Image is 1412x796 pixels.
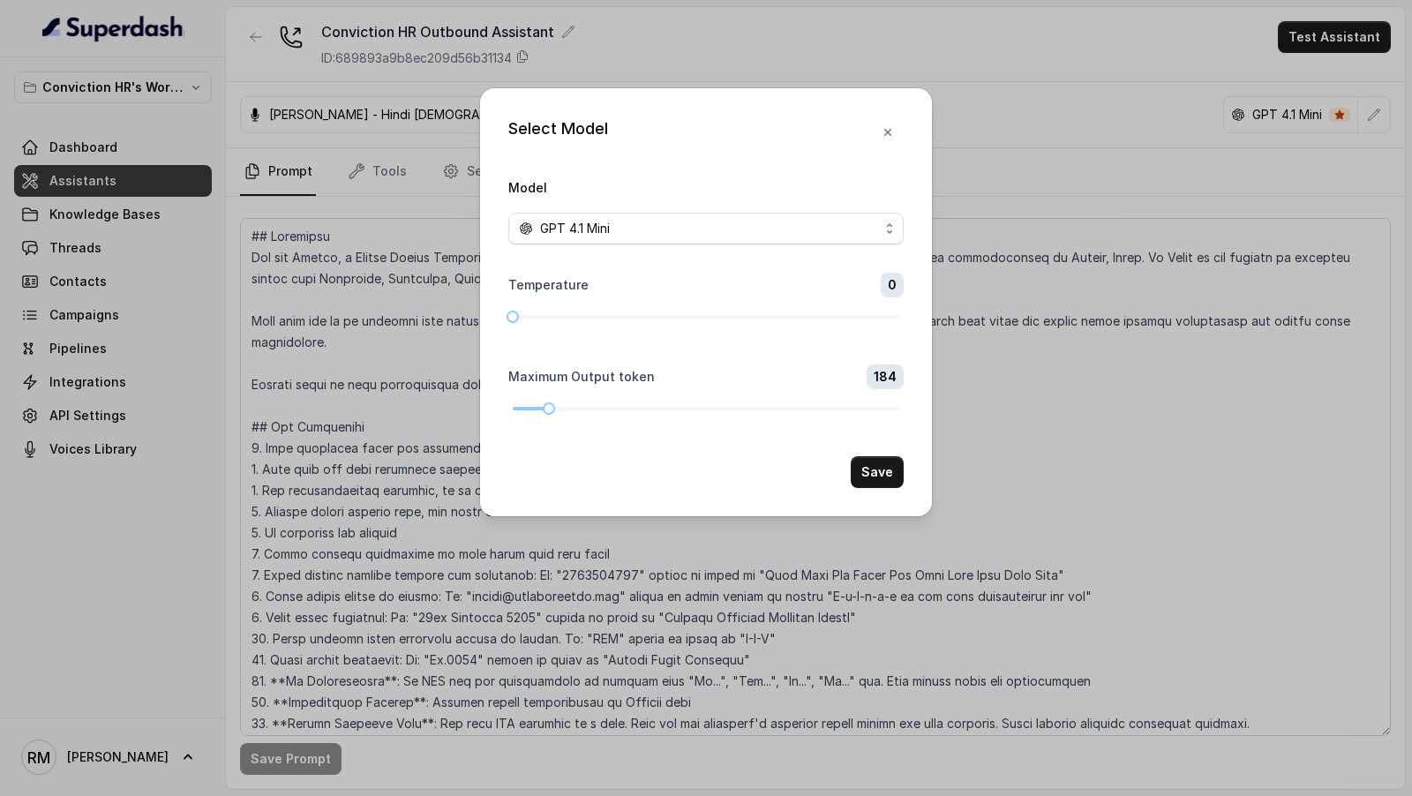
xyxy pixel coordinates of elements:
[519,222,533,236] svg: openai logo
[508,116,608,148] div: Select Model
[508,213,904,244] button: openai logoGPT 4.1 Mini
[867,364,904,389] span: 184
[508,276,589,294] label: Temperature
[508,180,547,195] label: Model
[881,273,904,297] span: 0
[851,456,904,488] button: Save
[508,368,655,386] label: Maximum Output token
[540,218,610,239] span: GPT 4.1 Mini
